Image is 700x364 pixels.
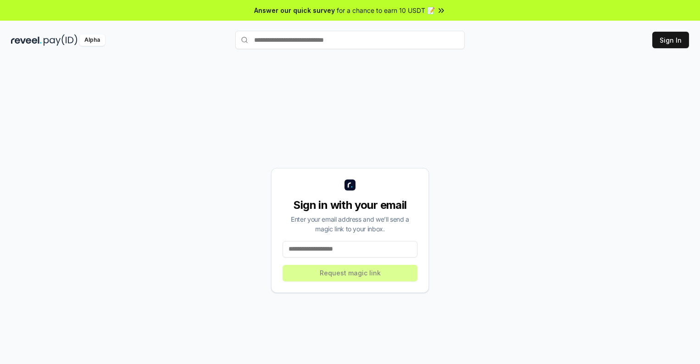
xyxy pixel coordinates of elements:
[283,214,417,234] div: Enter your email address and we’ll send a magic link to your inbox.
[337,6,435,15] span: for a chance to earn 10 USDT 📝
[283,198,417,213] div: Sign in with your email
[344,179,356,190] img: logo_small
[254,6,335,15] span: Answer our quick survey
[11,34,42,46] img: reveel_dark
[79,34,105,46] div: Alpha
[652,32,689,48] button: Sign In
[44,34,78,46] img: pay_id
